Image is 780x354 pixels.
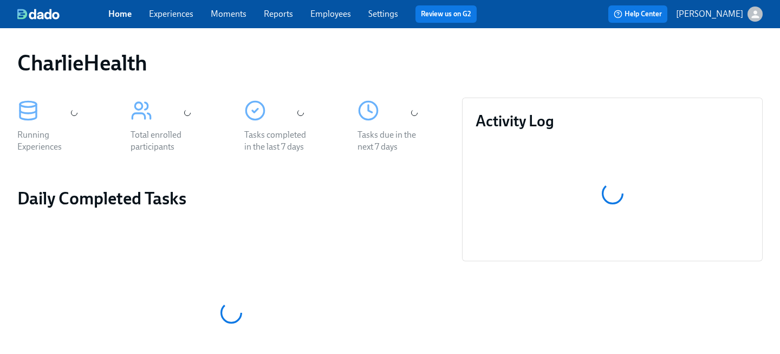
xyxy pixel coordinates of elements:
div: Running Experiences [17,129,87,153]
p: [PERSON_NAME] [676,8,743,20]
span: Help Center [614,9,662,20]
a: Moments [211,9,246,19]
div: Tasks due in the next 7 days [357,129,427,153]
a: Reports [264,9,293,19]
div: Tasks completed in the last 7 days [244,129,314,153]
button: Review us on G2 [415,5,477,23]
button: [PERSON_NAME] [676,7,763,22]
a: Review us on G2 [421,9,471,20]
h3: Activity Log [476,111,749,131]
h2: Daily Completed Tasks [17,188,445,209]
a: dado [17,9,108,20]
div: Total enrolled participants [131,129,200,153]
a: Home [108,9,132,19]
a: Employees [310,9,351,19]
a: Settings [368,9,398,19]
button: Help Center [608,5,667,23]
h1: CharlieHealth [17,50,147,76]
a: Experiences [149,9,193,19]
img: dado [17,9,60,20]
